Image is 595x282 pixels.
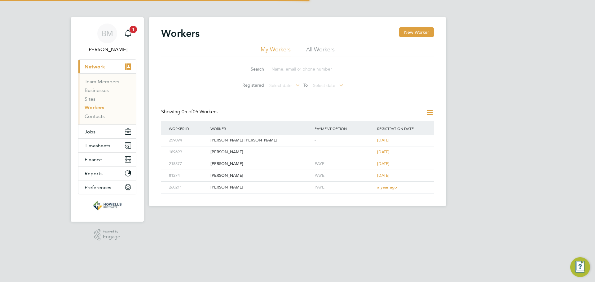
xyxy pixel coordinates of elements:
span: Finance [85,157,102,163]
span: [DATE] [377,149,390,154]
a: Team Members [85,79,119,85]
div: 218877 [167,158,209,170]
div: - [313,135,376,146]
input: Name, email or phone number [268,63,359,75]
div: 259094 [167,135,209,146]
div: 81274 [167,170,209,181]
div: [PERSON_NAME] [209,170,313,181]
a: Powered byEngage [94,229,121,241]
a: 218877[PERSON_NAME]PAYE[DATE] [167,158,428,163]
label: Search [236,66,264,72]
li: All Workers [306,46,335,57]
a: Sites [85,96,95,102]
button: Network [78,60,136,73]
div: [PERSON_NAME] [209,146,313,158]
a: 189699[PERSON_NAME]-[DATE] [167,146,428,151]
span: Select date [269,83,292,88]
button: New Worker [399,27,434,37]
a: 259094[PERSON_NAME] [PERSON_NAME]-[DATE] [167,134,428,140]
div: - [313,146,376,158]
div: PAYE [313,170,376,181]
div: [PERSON_NAME] [209,158,313,170]
span: Timesheets [85,143,110,149]
div: Showing [161,109,219,115]
div: Worker ID [167,121,209,136]
a: 260211[PERSON_NAME]PAYEa year ago [167,181,428,187]
button: Jobs [78,125,136,138]
span: BM [102,29,113,37]
span: [DATE] [377,161,390,166]
span: 05 of [182,109,193,115]
div: 260211 [167,182,209,193]
span: Powered by [103,229,120,234]
div: [PERSON_NAME] [PERSON_NAME] [209,135,313,146]
span: [DATE] [377,173,390,178]
a: Go to home page [78,201,136,210]
a: 81274[PERSON_NAME]PAYE[DATE] [167,170,428,175]
nav: Main navigation [71,17,144,222]
div: Payment Option [313,121,376,136]
button: Timesheets [78,139,136,152]
div: Worker [209,121,313,136]
span: Bianca Manser [78,46,136,53]
div: [PERSON_NAME] [209,182,313,193]
span: Preferences [85,184,111,190]
button: Engage Resource Center [570,257,590,277]
button: Finance [78,153,136,166]
span: 1 [130,26,137,33]
div: PAYE [313,182,376,193]
span: Reports [85,171,103,176]
div: PAYE [313,158,376,170]
img: wearehowells-logo-retina.png [93,201,122,210]
span: Engage [103,234,120,240]
div: Network [78,73,136,124]
span: 05 Workers [182,109,218,115]
a: Contacts [85,113,105,119]
a: Businesses [85,87,109,93]
div: Registration Date [376,121,428,136]
span: Jobs [85,129,95,135]
button: Preferences [78,180,136,194]
a: 1 [122,24,134,43]
h2: Workers [161,27,200,40]
a: Workers [85,105,104,111]
span: Select date [313,83,335,88]
span: Network [85,64,105,70]
span: [DATE] [377,137,390,143]
div: 189699 [167,146,209,158]
span: To [302,81,310,89]
label: Registered [236,82,264,88]
li: My Workers [261,46,291,57]
a: BM[PERSON_NAME] [78,24,136,53]
button: Reports [78,167,136,180]
span: a year ago [377,184,397,190]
